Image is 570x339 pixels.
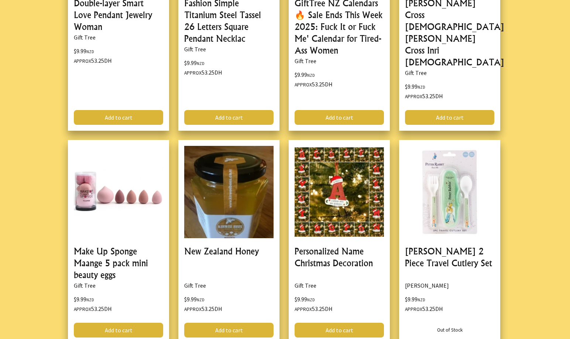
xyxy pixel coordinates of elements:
[184,323,274,338] a: Add to cart
[74,323,163,338] a: Add to cart
[295,110,384,125] a: Add to cart
[405,110,494,125] a: Add to cart
[295,323,384,338] a: Add to cart
[74,110,163,125] a: Add to cart
[184,110,274,125] a: Add to cart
